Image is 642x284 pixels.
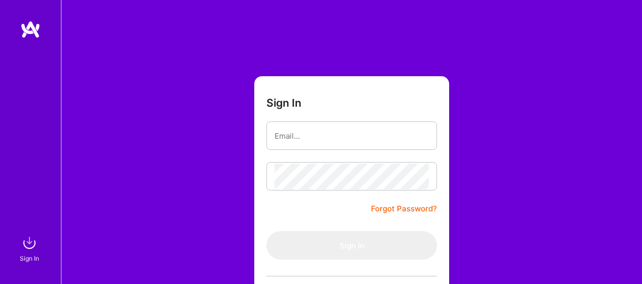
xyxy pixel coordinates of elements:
div: Sign In [20,253,39,264]
button: Sign In [266,231,437,260]
img: logo [20,20,41,39]
img: sign in [19,233,40,253]
a: sign inSign In [21,233,40,264]
input: Email... [275,123,429,149]
a: Forgot Password? [371,203,437,215]
h3: Sign In [266,97,301,109]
